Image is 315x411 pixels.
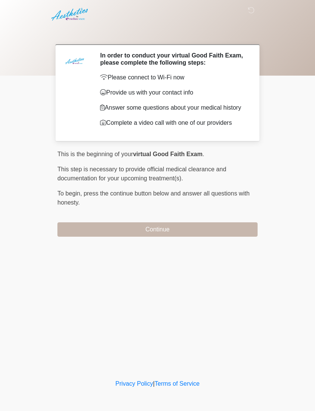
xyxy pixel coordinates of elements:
[50,6,91,23] img: Aesthetics by Emediate Cure Logo
[57,190,83,197] span: To begin,
[153,380,154,387] a: |
[100,52,246,66] h2: In order to conduct your virtual Good Faith Exam, please complete the following steps:
[116,380,153,387] a: Privacy Policy
[52,27,263,41] h1: ‎ ‎ ‎
[57,166,226,181] span: This step is necessary to provide official medical clearance and documentation for your upcoming ...
[57,190,250,206] span: press the continue button below and answer all questions with honesty.
[57,222,258,237] button: Continue
[100,73,246,82] p: Please connect to Wi-Fi now
[100,88,246,97] p: Provide us with your contact info
[63,52,86,74] img: Agent Avatar
[57,151,133,157] span: This is the beginning of your
[133,151,202,157] strong: virtual Good Faith Exam
[202,151,204,157] span: .
[100,118,246,127] p: Complete a video call with one of our providers
[100,103,246,112] p: Answer some questions about your medical history
[154,380,199,387] a: Terms of Service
